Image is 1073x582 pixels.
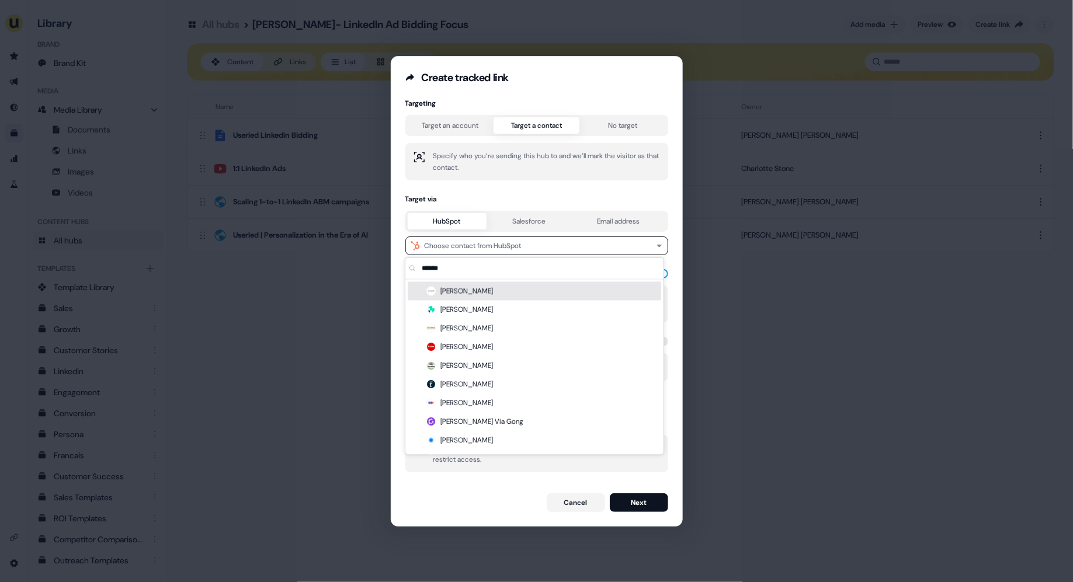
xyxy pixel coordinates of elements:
[408,319,661,338] div: [PERSON_NAME]
[408,213,487,229] button: HubSpot
[408,117,494,134] button: Target an account
[579,117,665,134] button: No target
[433,150,661,173] p: Specify who you’re sending this hub to and we’ll mark the visitor as that contact.
[405,280,664,455] div: Suggestions
[494,117,579,134] button: Target a contact
[405,194,668,204] div: Target via
[422,71,509,85] div: Create tracked link
[408,394,661,413] div: [PERSON_NAME]
[408,431,661,450] div: [PERSON_NAME]
[408,338,661,357] div: [PERSON_NAME]
[408,357,661,375] div: [PERSON_NAME]
[427,454,436,465] div: DA
[487,213,571,229] button: Salesforce
[408,450,661,469] div: [PERSON_NAME]
[571,213,665,229] button: Email address
[408,413,661,431] div: [PERSON_NAME] Via Gong
[610,493,668,512] button: Next
[405,99,668,108] div: Targeting
[425,240,522,252] div: Choose contact from HubSpot
[408,375,661,394] div: [PERSON_NAME]
[408,301,661,319] div: [PERSON_NAME]
[408,282,661,301] div: [PERSON_NAME]
[547,493,605,512] button: Cancel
